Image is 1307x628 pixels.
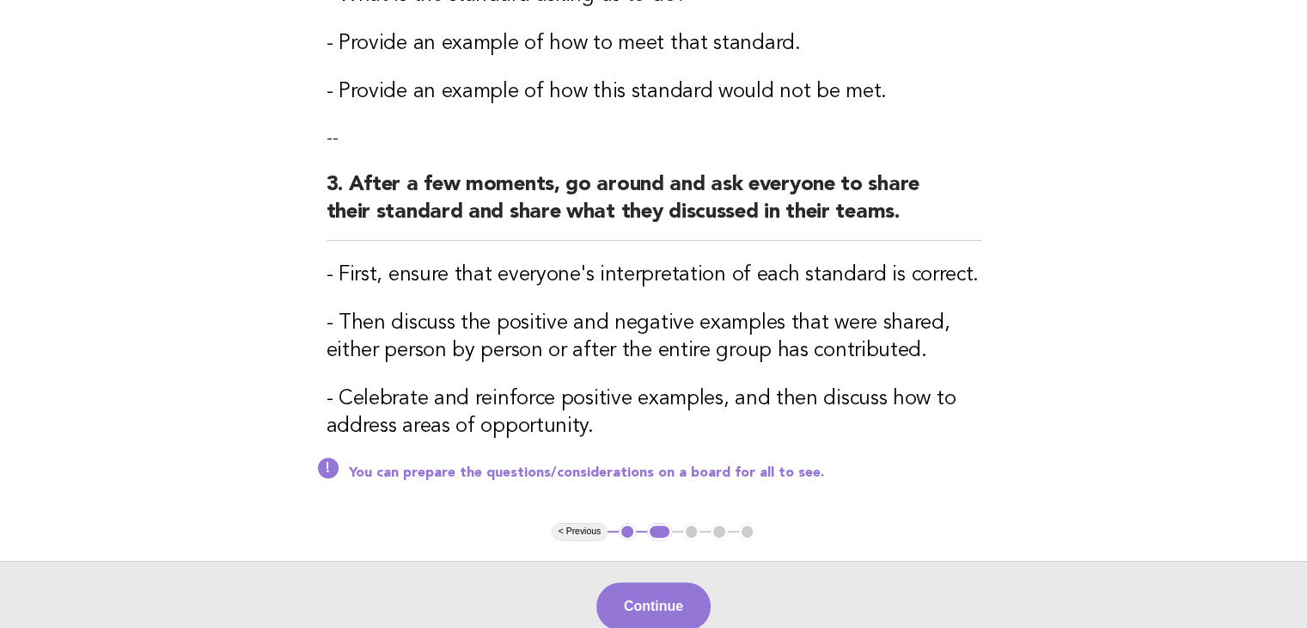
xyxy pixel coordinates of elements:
[327,171,981,241] h2: 3. After a few moments, go around and ask everyone to share their standard and share what they di...
[327,126,981,151] p: --
[552,523,608,540] button: < Previous
[647,523,672,540] button: 2
[619,523,636,540] button: 1
[327,310,981,365] h3: - Then discuss the positive and negative examples that were shared, either person by person or af...
[349,465,981,482] p: You can prepare the questions/considerations on a board for all to see.
[327,385,981,440] h3: - Celebrate and reinforce positive examples, and then discuss how to address areas of opportunity.
[327,30,981,58] h3: - Provide an example of how to meet that standard.
[327,262,981,289] h3: - First, ensure that everyone's interpretation of each standard is correct.
[327,78,981,106] h3: - Provide an example of how this standard would not be met.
